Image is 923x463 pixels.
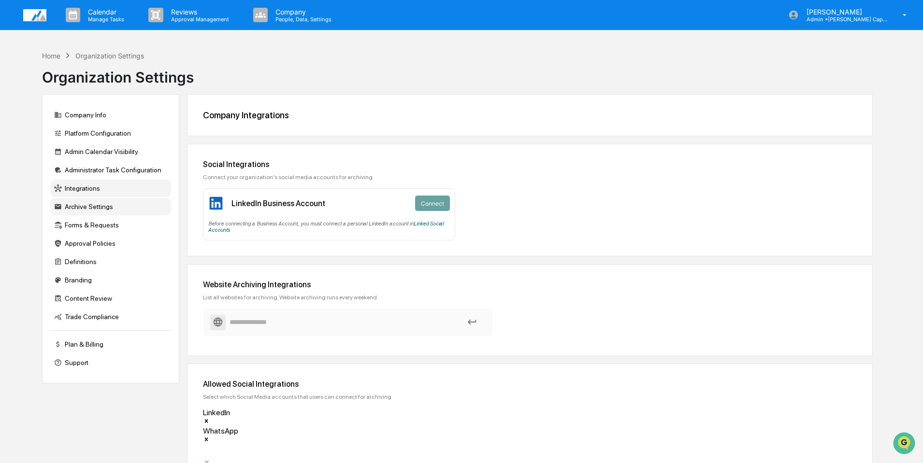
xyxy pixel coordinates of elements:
a: 🔎Data Lookup [6,136,65,154]
div: 🖐️ [10,123,17,130]
a: Powered byPylon [68,163,117,171]
span: Data Lookup [19,140,61,150]
p: [PERSON_NAME] [799,8,889,16]
p: Company [268,8,336,16]
p: How can we help? [10,20,176,36]
div: Branding [50,271,171,289]
img: LinkedIn Business Account Icon [208,196,224,211]
img: logo [23,9,46,21]
div: We're available if you need us! [33,84,122,91]
img: 1746055101610-c473b297-6a78-478c-a979-82029cc54cd1 [10,74,27,91]
div: LinkedIn Business Account [231,199,325,208]
div: Content Review [50,290,171,307]
div: Trade Compliance [50,308,171,325]
div: Support [50,354,171,371]
div: Organization Settings [42,61,194,86]
div: Start new chat [33,74,159,84]
div: Remove WhatsApp [203,435,445,445]
span: Preclearance [19,122,62,131]
div: Integrations [50,180,171,197]
div: Select which Social Media accounts that users can connect for archiving [203,393,857,400]
div: Definitions [50,253,171,270]
div: Platform Configuration [50,125,171,142]
a: 🖐️Preclearance [6,118,66,135]
div: Company Info [50,106,171,124]
span: Pylon [96,164,117,171]
div: Allowed Social Integrations [203,379,857,389]
button: Start new chat [164,77,176,88]
div: Organization Settings [75,52,144,60]
button: Connect [415,196,450,211]
input: Clear [25,44,159,54]
div: Before connecting a Business Account, you must connect a personal LinkedIn account in [208,217,450,233]
p: Approval Management [163,16,234,23]
div: Archive Settings [50,198,171,215]
div: Connect your organization's social media accounts for archiving [203,174,857,181]
div: Social Integrations [203,160,857,169]
div: 🔎 [10,141,17,149]
div: Forms & Requests [50,216,171,234]
div: Administrator Task Configuration [50,161,171,179]
a: Linked Social Accounts [208,221,444,233]
div: Remove LinkedIn [203,417,445,426]
div: Home [42,52,60,60]
p: Reviews [163,8,234,16]
a: 🗄️Attestations [66,118,124,135]
div: LinkedIn [203,408,445,417]
div: Approval Policies [50,235,171,252]
iframe: Open customer support [892,431,918,457]
div: 🗄️ [70,123,78,130]
p: Calendar [80,8,129,16]
span: Attestations [80,122,120,131]
div: List all websites for archiving. Website archiving runs every weekend [203,294,857,301]
div: WhatsApp [203,426,445,435]
p: People, Data, Settings [268,16,336,23]
div: Plan & Billing [50,336,171,353]
p: Admin • [PERSON_NAME] Capital Management [799,16,889,23]
p: Manage Tasks [80,16,129,23]
div: Website Archiving Integrations [203,280,857,289]
div: Admin Calendar Visibility [50,143,171,160]
div: Company Integrations [203,110,857,120]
